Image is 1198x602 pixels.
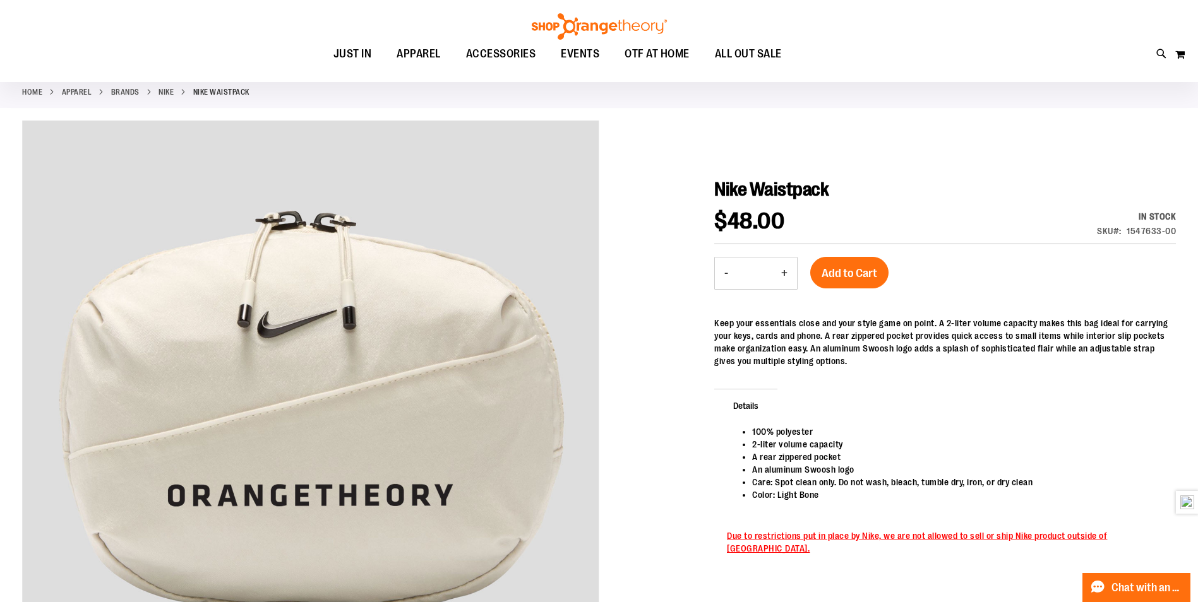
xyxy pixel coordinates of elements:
[772,257,797,289] button: Increase product quantity
[714,389,777,422] span: Details
[752,476,1163,488] li: Care: Spot clean only. Do not wash, bleach, tumble dry, iron, or dry clean
[159,86,174,98] a: Nike
[1127,225,1176,237] div: 1547633-00
[193,86,249,98] strong: Nike Waistpack
[625,40,690,68] span: OTF AT HOME
[397,40,441,68] span: APPAREL
[1097,210,1176,223] div: Availability
[1082,573,1191,602] button: Chat with an Expert
[22,86,42,98] a: Home
[530,13,669,40] img: Shop Orangetheory
[715,257,738,289] button: Decrease product quantity
[752,463,1163,476] li: An aluminum Swoosh logo
[1097,226,1122,236] strong: SKU
[62,86,92,98] a: APPAREL
[1111,582,1183,594] span: Chat with an Expert
[714,208,784,234] span: $48.00
[738,258,772,288] input: Product quantity
[715,40,782,68] span: ALL OUT SALE
[810,257,889,288] button: Add to Cart
[752,425,1163,438] li: 100% polyester
[333,40,372,68] span: JUST IN
[714,317,1176,367] div: Keep your essentials close and your style game on point. A 2-liter volume capacity makes this bag...
[727,531,1107,553] span: Due to restrictions put in place by Nike, we are not allowed to sell or ship Nike product outside...
[752,488,1163,501] li: Color: Light Bone
[752,438,1163,451] li: 2-liter volume capacity
[561,40,599,68] span: EVENTS
[466,40,536,68] span: ACCESSORIES
[1139,211,1176,221] span: In stock
[714,179,829,200] span: Nike Waistpack
[752,451,1163,463] li: A rear zippered pocket
[111,86,140,98] a: BRANDS
[822,266,877,280] span: Add to Cart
